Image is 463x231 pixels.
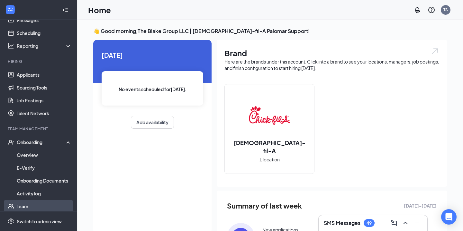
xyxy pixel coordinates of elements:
[8,59,70,64] div: Hiring
[224,47,439,58] h1: Brand
[412,218,422,228] button: Minimize
[88,4,111,15] h1: Home
[17,27,72,39] a: Scheduling
[17,218,62,225] div: Switch to admin view
[62,7,68,13] svg: Collapse
[93,28,447,35] h3: 👋 Good morning, The Blake Group LLC | [DEMOGRAPHIC_DATA]-fil-A Palomar Support !
[17,174,72,187] a: Onboarding Documents
[17,149,72,161] a: Overview
[17,187,72,200] a: Activity log
[249,95,290,136] img: Chick-fil-A
[7,6,14,13] svg: WorkstreamLogo
[8,218,14,225] svg: Settings
[17,94,72,107] a: Job Postings
[8,139,14,145] svg: UserCheck
[119,86,186,93] span: No events scheduled for [DATE] .
[102,50,203,60] span: [DATE]
[227,200,302,211] span: Summary of last week
[367,220,372,226] div: 49
[431,47,439,55] img: open.6027fd2a22e1237b5b06.svg
[17,14,72,27] a: Messages
[225,139,314,155] h2: [DEMOGRAPHIC_DATA]-fil-A
[259,156,280,163] span: 1 location
[131,116,174,129] button: Add availability
[443,7,448,13] div: TS
[428,6,435,14] svg: QuestionInfo
[17,200,72,213] a: Team
[17,68,72,81] a: Applicants
[17,161,72,174] a: E-Verify
[324,219,360,227] h3: SMS Messages
[402,219,409,227] svg: ChevronUp
[17,81,72,94] a: Sourcing Tools
[17,43,72,49] div: Reporting
[413,6,421,14] svg: Notifications
[8,43,14,49] svg: Analysis
[413,219,421,227] svg: Minimize
[17,107,72,120] a: Talent Network
[17,139,66,145] div: Onboarding
[404,202,437,209] span: [DATE] - [DATE]
[224,58,439,71] div: Here are the brands under this account. Click into a brand to see your locations, managers, job p...
[8,126,70,132] div: Team Management
[390,219,398,227] svg: ComposeMessage
[400,218,411,228] button: ChevronUp
[389,218,399,228] button: ComposeMessage
[441,209,457,225] div: Open Intercom Messenger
